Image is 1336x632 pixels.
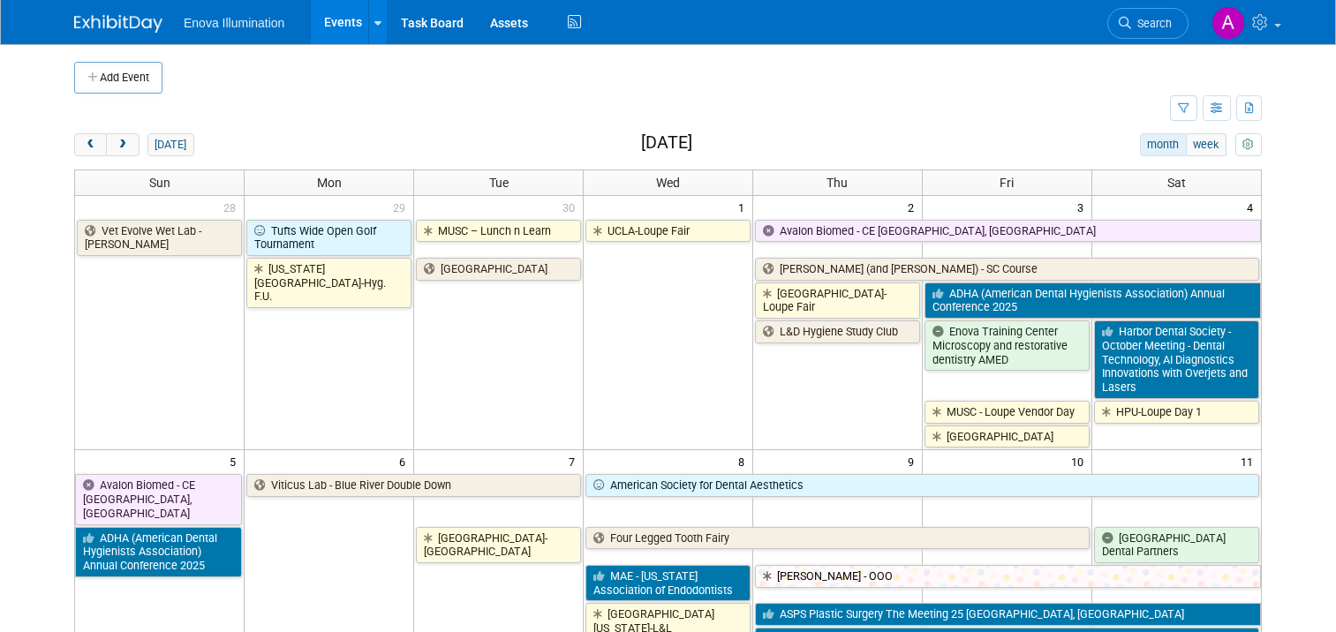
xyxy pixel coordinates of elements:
a: American Society for Dental Aesthetics [585,474,1259,497]
a: Harbor Dental Society - October Meeting - Dental Technology, AI Diagnostics Innovations with Over... [1094,320,1259,399]
span: 8 [736,450,752,472]
a: MUSC – Lunch n Learn [416,220,581,243]
span: 5 [228,450,244,472]
a: [GEOGRAPHIC_DATA] [416,258,581,281]
span: Tue [489,176,509,190]
span: 4 [1245,196,1261,218]
span: 10 [1069,450,1091,472]
span: 28 [222,196,244,218]
span: 3 [1076,196,1091,218]
a: Four Legged Tooth Fairy [585,527,1090,550]
span: 7 [567,450,583,472]
a: HPU-Loupe Day 1 [1094,401,1259,424]
img: ExhibitDay [74,15,162,33]
a: [US_STATE][GEOGRAPHIC_DATA]-Hyg. F.U. [246,258,411,308]
a: UCLA-Loupe Fair [585,220,751,243]
span: Search [1131,17,1172,30]
a: Vet Evolve Wet Lab - [PERSON_NAME] [77,220,242,256]
button: prev [74,133,107,156]
button: next [106,133,139,156]
button: [DATE] [147,133,194,156]
a: [GEOGRAPHIC_DATA] [925,425,1090,448]
a: L&D Hygiene Study Club [755,320,920,343]
button: month [1140,133,1187,156]
a: ADHA (American Dental Hygienists Association) Annual Conference 2025 [75,527,242,577]
button: week [1186,133,1227,156]
a: Viticus Lab - Blue River Double Down [246,474,581,497]
a: Avalon Biomed - CE [GEOGRAPHIC_DATA], [GEOGRAPHIC_DATA] [75,474,242,524]
span: 2 [906,196,922,218]
button: Add Event [74,62,162,94]
a: MAE - [US_STATE] Association of Endodontists [585,565,751,601]
i: Personalize Calendar [1242,139,1254,151]
a: ASPS Plastic Surgery The Meeting 25 [GEOGRAPHIC_DATA], [GEOGRAPHIC_DATA] [755,603,1261,626]
span: 1 [736,196,752,218]
a: [GEOGRAPHIC_DATA]-Loupe Fair [755,282,920,319]
a: Tufts Wide Open Golf Tournament [246,220,411,256]
span: 6 [397,450,413,472]
a: MUSC - Loupe Vendor Day [925,401,1090,424]
span: Sun [149,176,170,190]
span: Wed [656,176,680,190]
span: 29 [391,196,413,218]
span: Thu [827,176,848,190]
a: [GEOGRAPHIC_DATA] Dental Partners [1094,527,1259,563]
a: ADHA (American Dental Hygienists Association) Annual Conference 2025 [925,282,1261,319]
span: Sat [1167,176,1186,190]
span: 11 [1239,450,1261,472]
button: myCustomButton [1235,133,1262,156]
a: Avalon Biomed - CE [GEOGRAPHIC_DATA], [GEOGRAPHIC_DATA] [755,220,1261,243]
a: [PERSON_NAME] (and [PERSON_NAME]) - SC Course [755,258,1259,281]
span: Enova Illumination [184,16,284,30]
span: Mon [317,176,342,190]
span: 9 [906,450,922,472]
a: Search [1107,8,1189,39]
a: Enova Training Center Microscopy and restorative dentistry AMED [925,320,1090,371]
a: [GEOGRAPHIC_DATA]-[GEOGRAPHIC_DATA] [416,527,581,563]
img: Andrea Miller [1211,6,1245,40]
span: Fri [1000,176,1014,190]
a: [PERSON_NAME] - OOO [755,565,1261,588]
span: 30 [561,196,583,218]
h2: [DATE] [641,133,692,153]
